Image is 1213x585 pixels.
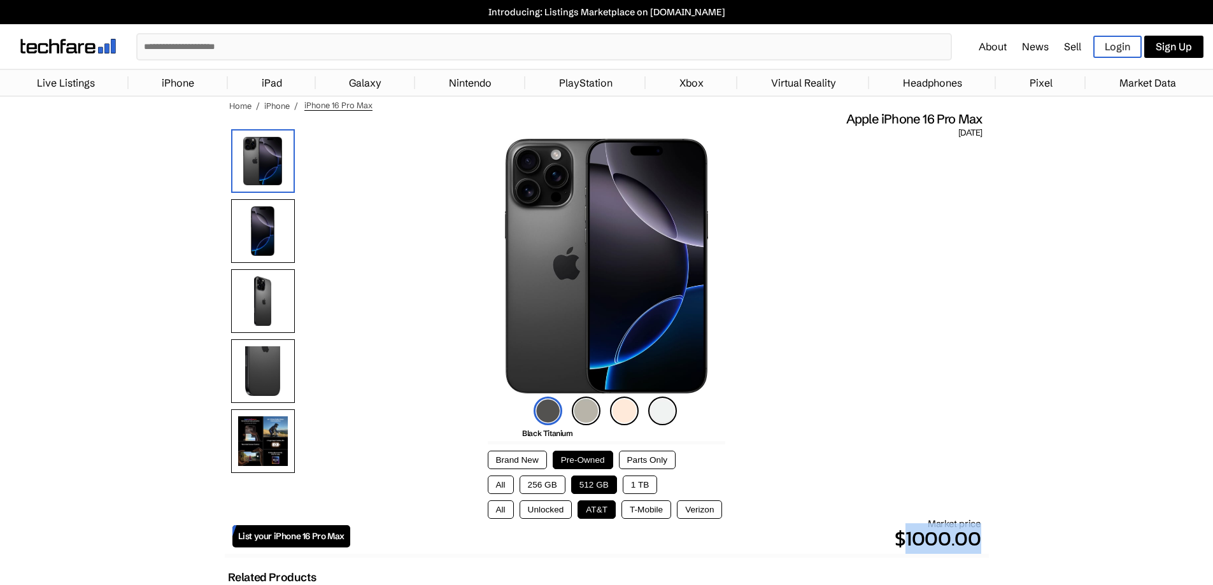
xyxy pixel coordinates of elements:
[958,127,982,139] span: [DATE]
[20,39,116,53] img: techfare logo
[231,199,295,263] img: Front
[443,70,498,95] a: Nintendo
[1023,70,1059,95] a: Pixel
[231,269,295,333] img: Rear
[553,70,619,95] a: PlayStation
[6,6,1207,18] a: Introducing: Listings Marketplace on [DOMAIN_NAME]
[765,70,842,95] a: Virtual Reality
[232,525,350,547] a: List your iPhone 16 Pro Max
[228,570,316,584] h2: Related Products
[256,101,260,111] span: /
[571,476,617,494] button: 512 GB
[231,339,295,403] img: Camera
[238,531,344,542] span: List your iPhone 16 Pro Max
[553,451,613,469] button: Pre-Owned
[534,397,562,425] img: black-titanium-icon
[621,500,671,519] button: T-Mobile
[979,40,1007,53] a: About
[155,70,201,95] a: iPhone
[520,500,572,519] button: Unlocked
[488,500,514,519] button: All
[350,523,981,554] p: $1000.00
[231,409,295,473] img: Features
[897,70,968,95] a: Headphones
[846,111,982,127] span: Apple iPhone 16 Pro Max
[31,70,101,95] a: Live Listings
[343,70,388,95] a: Galaxy
[231,129,295,193] img: iPhone 16 Pro Max
[264,101,290,111] a: iPhone
[677,500,722,519] button: Verizon
[488,451,547,469] button: Brand New
[610,397,639,425] img: desert-titanium-icon
[1113,70,1182,95] a: Market Data
[1093,36,1142,58] a: Login
[578,500,616,519] button: AT&T
[1064,40,1081,53] a: Sell
[648,397,677,425] img: white-titanium-icon
[623,476,657,494] button: 1 TB
[572,397,600,425] img: natural-titanium-icon
[673,70,710,95] a: Xbox
[304,100,372,111] span: iPhone 16 Pro Max
[520,476,565,494] button: 256 GB
[1022,40,1049,53] a: News
[255,70,288,95] a: iPad
[522,428,572,438] span: Black Titanium
[505,139,707,393] img: iPhone 16 Pro Max
[350,518,981,554] div: Market price
[294,101,298,111] span: /
[619,451,676,469] button: Parts Only
[488,476,514,494] button: All
[1144,36,1203,58] a: Sign Up
[229,101,252,111] a: Home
